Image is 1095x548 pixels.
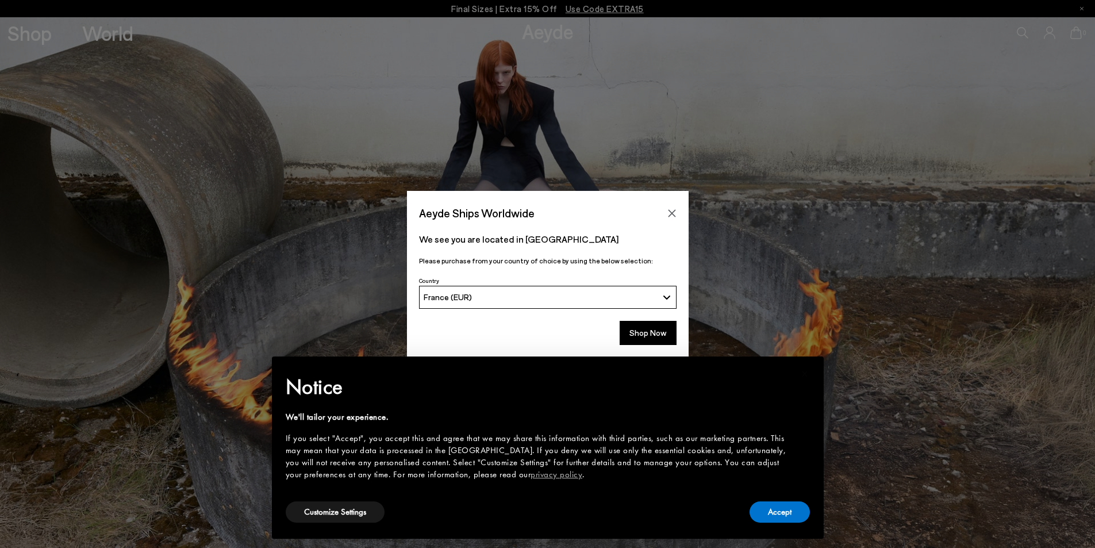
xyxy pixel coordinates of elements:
span: × [801,365,809,382]
div: We'll tailor your experience. [286,411,792,423]
p: We see you are located in [GEOGRAPHIC_DATA] [419,232,677,246]
button: Close this notice [792,360,819,388]
button: Accept [750,501,810,523]
span: France (EUR) [424,292,472,302]
span: Aeyde Ships Worldwide [419,203,535,223]
p: Please purchase from your country of choice by using the below selection: [419,255,677,266]
button: Close [663,205,681,222]
button: Shop Now [620,321,677,345]
button: Customize Settings [286,501,385,523]
a: privacy policy [531,469,582,480]
div: If you select "Accept", you accept this and agree that we may share this information with third p... [286,432,792,481]
h2: Notice [286,372,792,402]
span: Country [419,277,439,284]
